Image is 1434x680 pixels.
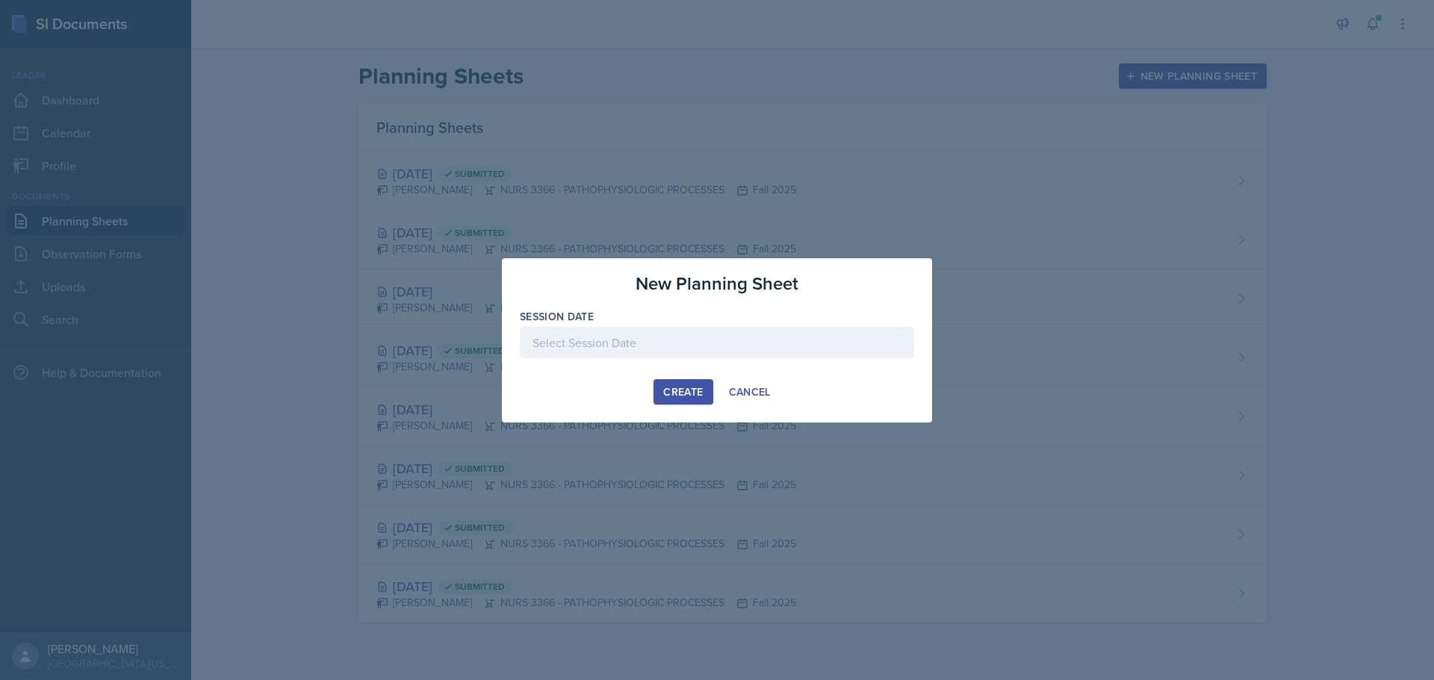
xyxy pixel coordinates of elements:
[663,386,703,398] div: Create
[719,379,780,405] button: Cancel
[636,270,798,297] h3: New Planning Sheet
[654,379,713,405] button: Create
[729,386,771,398] div: Cancel
[520,309,594,324] label: Session Date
